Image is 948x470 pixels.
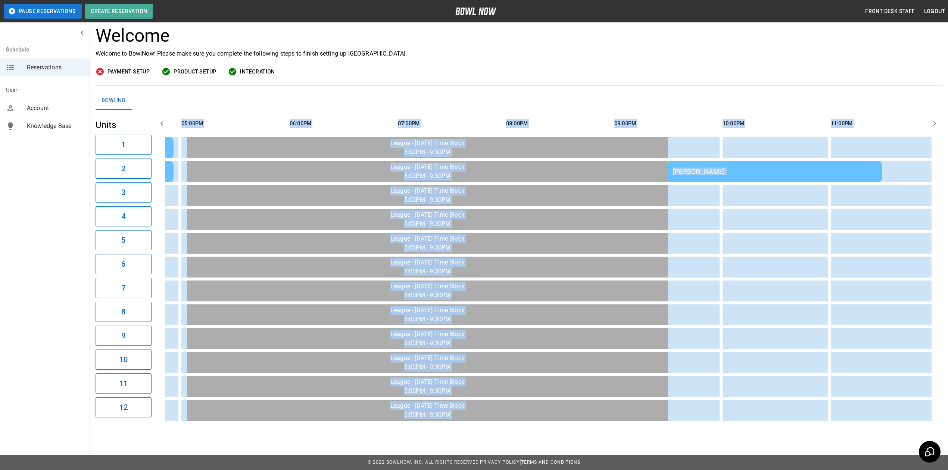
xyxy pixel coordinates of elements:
button: 4 [96,206,152,226]
th: 10:00PM [723,113,828,134]
th: 08:00PM [506,113,611,134]
button: Pause Reservations [4,4,82,19]
button: 10 [96,350,152,370]
span: Knowledge Base [27,122,84,131]
a: Terms and Conditions [521,460,580,465]
h6: 4 [121,210,125,222]
div: inventory tabs [96,92,942,110]
th: 09:00PM [614,113,720,134]
h6: 8 [121,306,125,318]
th: 07:00PM [398,113,503,134]
span: Payment Setup [107,67,150,76]
h6: 2 [121,163,125,175]
button: 7 [96,278,152,298]
button: 5 [96,230,152,250]
span: Integration [240,67,275,76]
h6: 12 [119,401,128,413]
h6: 6 [121,258,125,270]
button: Logout [921,4,948,18]
span: © 2022 BowlNow, Inc. All Rights Reserved. [368,460,480,465]
button: Bowling [96,92,132,110]
button: 3 [96,182,152,203]
h6: 7 [121,282,125,294]
h6: 11 [119,377,128,389]
span: Product Setup [174,67,216,76]
button: 8 [96,302,152,322]
h6: 3 [121,187,125,198]
button: 12 [96,397,152,417]
span: Account [27,104,84,113]
button: 6 [96,254,152,274]
th: 11:00PM [831,113,936,134]
h6: 10 [119,354,128,366]
h6: 1 [121,139,125,151]
p: Welcome to BowlNow! Please make sure you complete the following steps to finish setting up [GEOGR... [96,49,942,58]
span: Reservations [27,63,84,72]
button: 2 [96,159,152,179]
button: Front Desk Staff [862,4,918,18]
div: [PERSON_NAME] [673,167,876,175]
h6: 9 [121,330,125,342]
a: Privacy Policy [480,460,520,465]
button: 11 [96,373,152,394]
button: 1 [96,135,152,155]
h3: Welcome [96,25,942,46]
button: Create Reservation [85,4,153,19]
img: logo [455,7,496,15]
h6: 5 [121,234,125,246]
button: 9 [96,326,152,346]
h5: Units [96,119,152,131]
